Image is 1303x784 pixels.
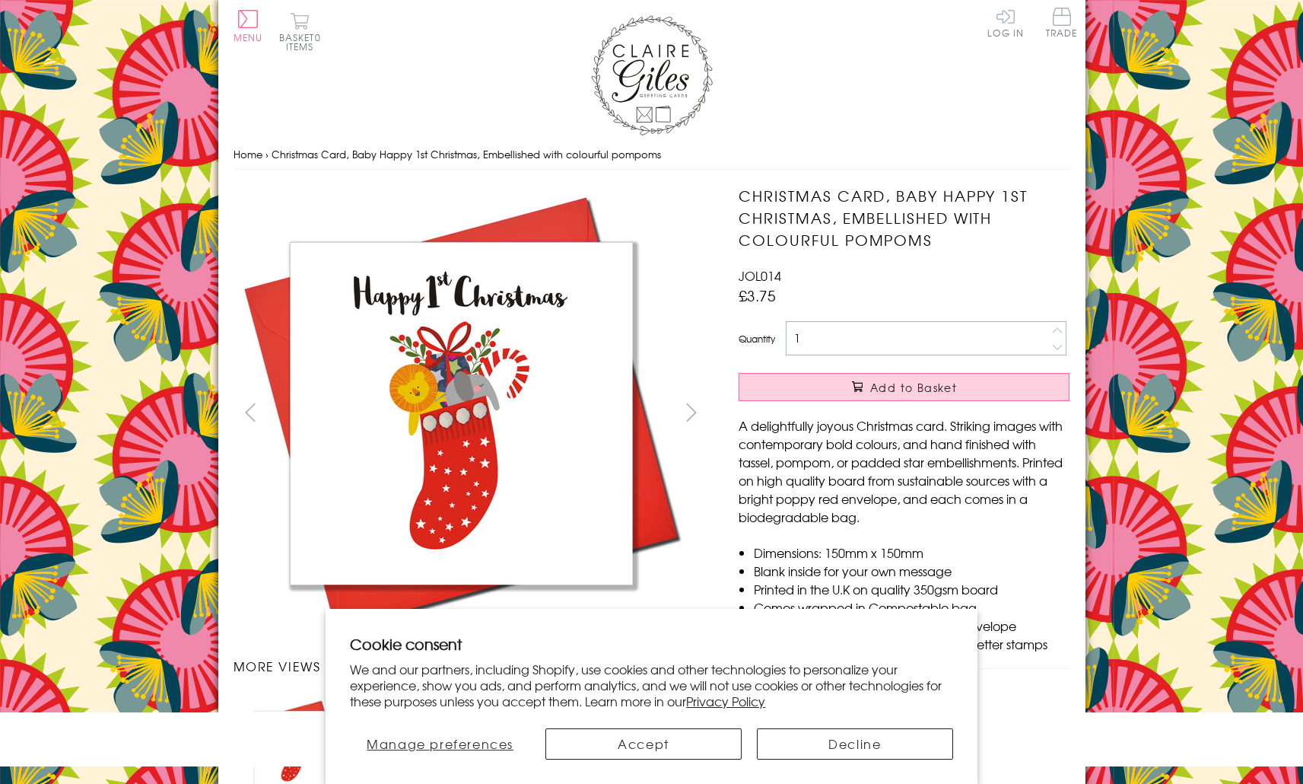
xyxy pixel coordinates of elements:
li: Comes wrapped in Compostable bag [754,598,1069,617]
h1: Christmas Card, Baby Happy 1st Christmas, Embellished with colourful pompoms [739,185,1069,250]
span: Trade [1046,8,1078,37]
button: Menu [234,10,263,42]
label: Quantity [739,332,775,346]
button: Add to Basket [739,373,1069,401]
span: Manage preferences [367,735,513,753]
span: 0 items [286,30,321,53]
li: Dimensions: 150mm x 150mm [754,543,1069,562]
p: A delightfully joyous Christmas card. Striking images with contemporary bold colours, and hand fi... [739,416,1069,526]
button: Manage preferences [350,728,530,760]
a: Privacy Policy [686,692,765,710]
a: Trade [1046,8,1078,40]
a: Home [234,147,262,161]
nav: breadcrumbs [234,139,1070,171]
img: Claire Giles Greetings Cards [591,15,713,135]
span: Menu [234,30,263,44]
span: Christmas Card, Baby Happy 1st Christmas, Embellished with colourful pompoms [272,147,661,161]
li: Blank inside for your own message [754,562,1069,580]
button: Basket0 items [279,12,321,51]
span: Add to Basket [870,380,957,395]
span: JOL014 [739,266,781,285]
button: prev [234,395,268,429]
button: Accept [545,728,742,760]
img: Christmas Card, Baby Happy 1st Christmas, Embellished with colourful pompoms [708,185,1165,642]
button: Decline [757,728,953,760]
img: Christmas Card, Baby Happy 1st Christmas, Embellished with colourful pompoms [233,185,689,642]
span: £3.75 [739,285,776,306]
p: We and our partners, including Shopify, use cookies and other technologies to personalize your ex... [350,661,953,709]
span: › [265,147,269,161]
li: Printed in the U.K on quality 350gsm board [754,580,1069,598]
h3: More views [234,657,709,675]
a: Log In [987,8,1024,37]
h2: Cookie consent [350,633,953,655]
button: next [674,395,708,429]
